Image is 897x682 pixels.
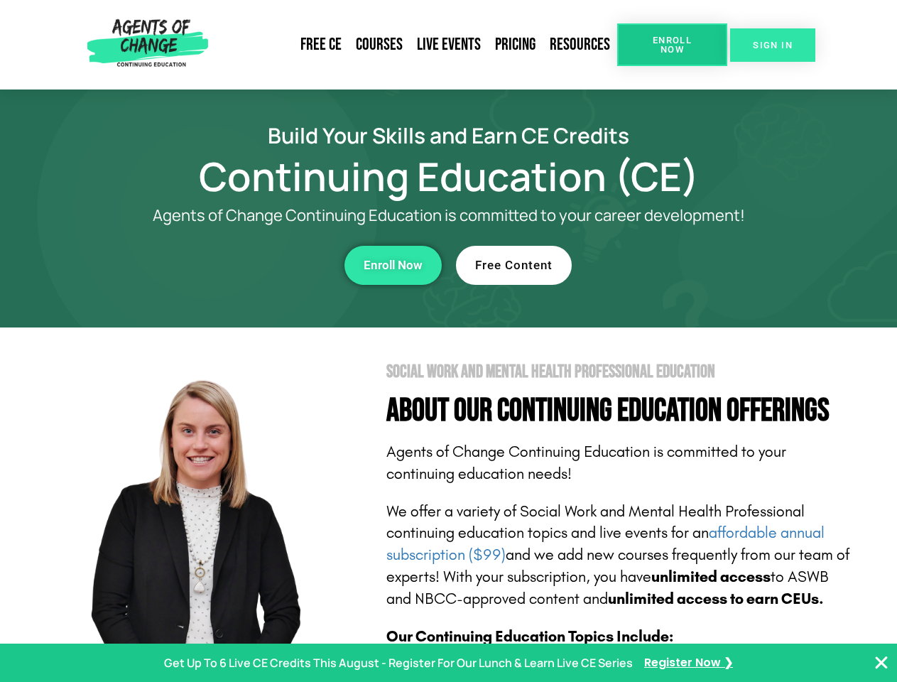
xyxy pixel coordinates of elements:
a: Courses [349,28,410,61]
a: Free CE [293,28,349,61]
h4: About Our Continuing Education Offerings [386,395,854,427]
p: Get Up To 6 Live CE Credits This August - Register For Our Lunch & Learn Live CE Series [164,653,633,673]
h1: Continuing Education (CE) [44,160,854,193]
b: unlimited access [651,568,771,586]
p: We offer a variety of Social Work and Mental Health Professional continuing education topics and ... [386,501,854,610]
nav: Menu [214,28,617,61]
a: Pricing [488,28,543,61]
a: Free Content [456,246,572,285]
button: Close Banner [873,654,890,671]
span: Enroll Now [364,259,423,271]
a: Enroll Now [617,23,727,66]
h2: Social Work and Mental Health Professional Education [386,363,854,381]
a: Live Events [410,28,488,61]
span: SIGN IN [753,40,793,50]
b: Our Continuing Education Topics Include: [386,627,673,646]
span: Agents of Change Continuing Education is committed to your continuing education needs! [386,443,786,483]
a: Resources [543,28,617,61]
a: Register Now ❯ [644,653,733,673]
p: Agents of Change Continuing Education is committed to your career development! [101,207,797,224]
b: unlimited access to earn CEUs. [608,590,824,608]
a: SIGN IN [730,28,815,62]
span: Free Content [475,259,553,271]
span: Enroll Now [640,36,705,54]
a: Enroll Now [344,246,442,285]
h2: Build Your Skills and Earn CE Credits [44,125,854,146]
